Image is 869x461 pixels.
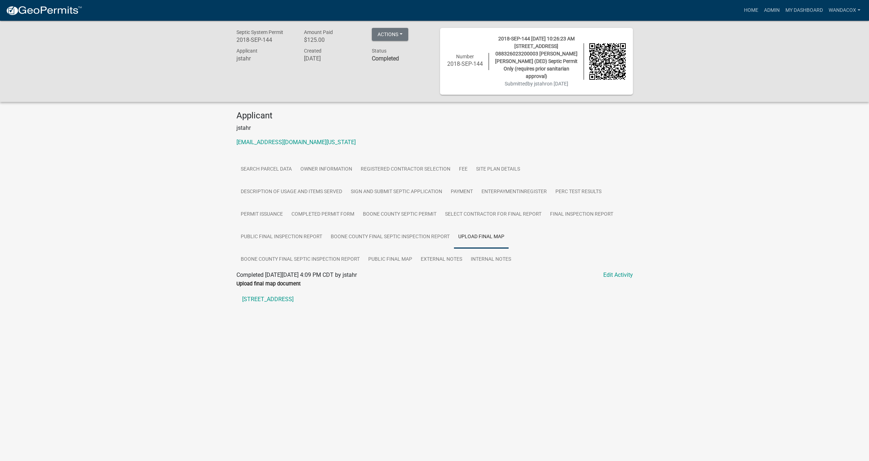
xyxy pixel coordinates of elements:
a: Perc Test Results [551,181,606,203]
a: Admin [761,4,783,17]
h6: jstahr [236,55,294,62]
h6: 2018-SEP-144 [236,36,294,43]
a: External Notes [416,248,466,271]
h4: Applicant [236,111,633,121]
strong: Completed [372,55,399,62]
span: Status [372,48,386,54]
a: Edit Activity [603,271,633,279]
a: Upload final map [454,226,509,249]
a: Boone County Septic Permit [359,203,441,226]
a: Select Contractor for Final Report [441,203,546,226]
span: 2018-SEP-144 [DATE] 10:26:23 AM [STREET_ADDRESS] 088326023200003 [PERSON_NAME] [PERSON_NAME] (DED... [495,36,578,79]
a: Owner Information [296,158,356,181]
a: WandaCox [826,4,863,17]
a: Public Final Map [364,248,416,271]
a: Description of usage and Items Served [236,181,346,203]
a: EnterPaymentInRegister [477,181,551,203]
a: Final Inspection Report [546,203,618,226]
a: My Dashboard [783,4,826,17]
a: Sign and Submit Septic Application [346,181,446,203]
span: Submitted on [DATE] [505,81,568,87]
a: Permit Issuance [236,203,287,226]
span: Completed [DATE][DATE] 4:09 PM CDT by jstahr [236,271,357,278]
h6: [DATE] [304,55,361,62]
a: Fee [455,158,472,181]
img: QR code [589,43,626,80]
a: Home [741,4,761,17]
span: Created [304,48,321,54]
span: Applicant [236,48,258,54]
a: Boone County Final Septic Inspection Report [236,248,364,271]
h6: 2018-SEP-144 [447,60,484,67]
a: [STREET_ADDRESS] [236,291,633,308]
a: Site Plan Details [472,158,524,181]
h6: $125.00 [304,36,361,43]
span: by jstahr [528,81,547,87]
a: Internal Notes [466,248,515,271]
span: Amount Paid [304,29,333,35]
a: Public Final Inspection Report [236,226,326,249]
a: Boone County Final Septic Inspection Report [326,226,454,249]
p: jstahr [236,124,633,132]
span: Septic System Permit [236,29,283,35]
a: [EMAIL_ADDRESS][DOMAIN_NAME][US_STATE] [236,139,356,146]
a: Payment [446,181,477,203]
a: Completed Permit Form [287,203,359,226]
a: Search Parcel Data [236,158,296,181]
a: Registered Contractor Selection [356,158,455,181]
label: Upload final map document [236,281,301,286]
button: Actions [372,28,408,41]
span: Number [456,54,474,59]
